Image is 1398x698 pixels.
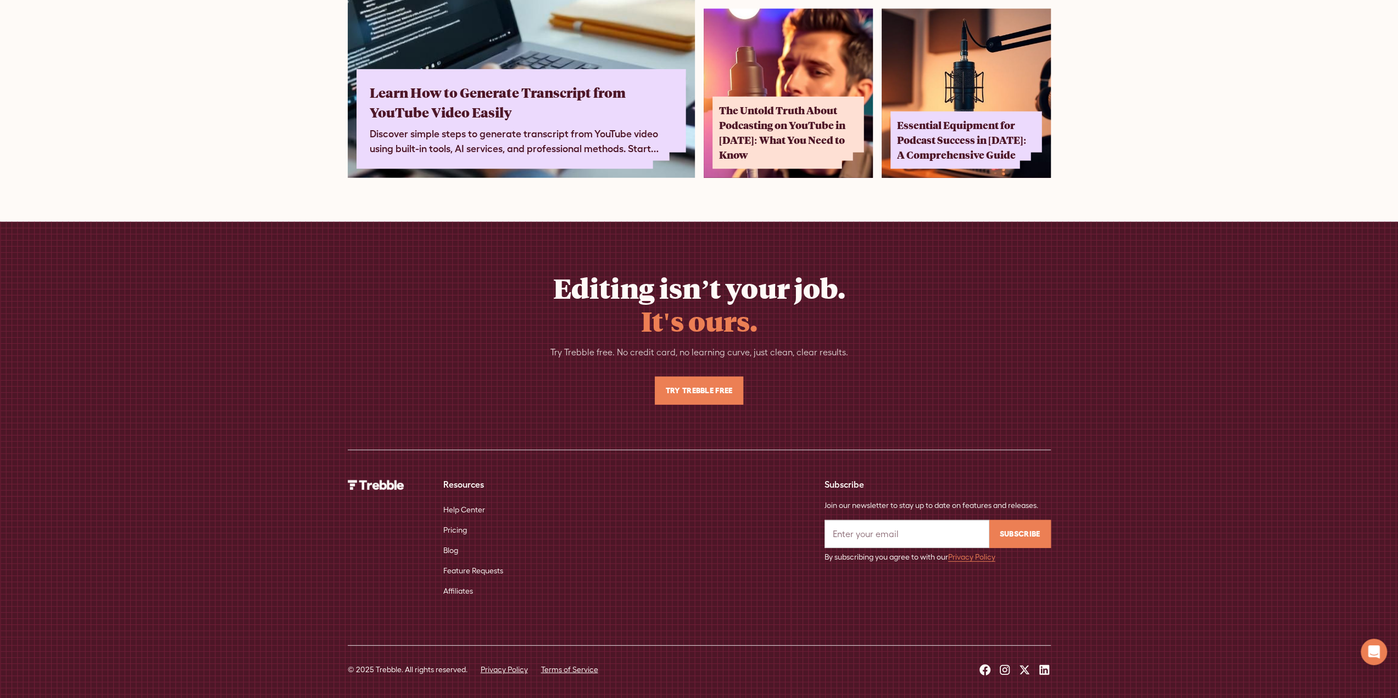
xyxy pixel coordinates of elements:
div: Resources [443,478,521,491]
a: Pricing [443,520,467,540]
div: Subscribe [825,478,1051,491]
a: Feature Requests [443,561,503,581]
a: Blog [443,540,458,561]
div: Join our newsletter to stay up to date on features and releases. [825,500,1051,511]
a: Help Center [443,500,485,520]
a: Essential Equipment for Podcast Success in [DATE]: A Comprehensive Guide [882,9,1051,178]
div: Try Trebble free. No credit card, no learning curve, just clean, clear results. [550,346,848,359]
a: Privacy Policy [481,664,528,675]
div: Discover simple steps to generate transcript from YouTube video using built-in tools, AI services... [370,126,666,156]
form: Email Form [825,520,1051,563]
div: Essential Equipment for Podcast Success in [DATE]: A Comprehensive Guide [897,118,1029,163]
input: Subscribe [989,520,1051,548]
img: The Untold Truth About Podcasting on YouTube in 2025: What You Need to Know [704,9,873,178]
div: The Untold Truth About Podcasting on YouTube in [DATE]: What You Need to Know [719,103,851,163]
div: Learn How to Generate Transcript from YouTube Video Easily [370,82,666,122]
div: By subscribing you agree to with our [825,551,1051,563]
a: Terms of Service [541,664,598,675]
img: Trebble Logo - AI Podcast Editor [348,480,404,490]
h2: Editing isn’t your job. [553,271,845,337]
a: The Untold Truth About Podcasting on YouTube in [DATE]: What You Need to Know [704,9,873,178]
a: Privacy Policy [948,552,995,561]
input: Enter your email [825,520,989,548]
a: Affiliates [443,581,473,601]
a: Try Trebble Free [655,377,743,405]
img: Essential Equipment for Podcast Success in 2025: A Comprehensive Guide [882,9,1051,178]
span: It's ours. [641,303,758,339]
div: © 2025 Trebble. All rights reserved. [348,664,467,675]
div: Open Intercom Messenger [1361,639,1387,665]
